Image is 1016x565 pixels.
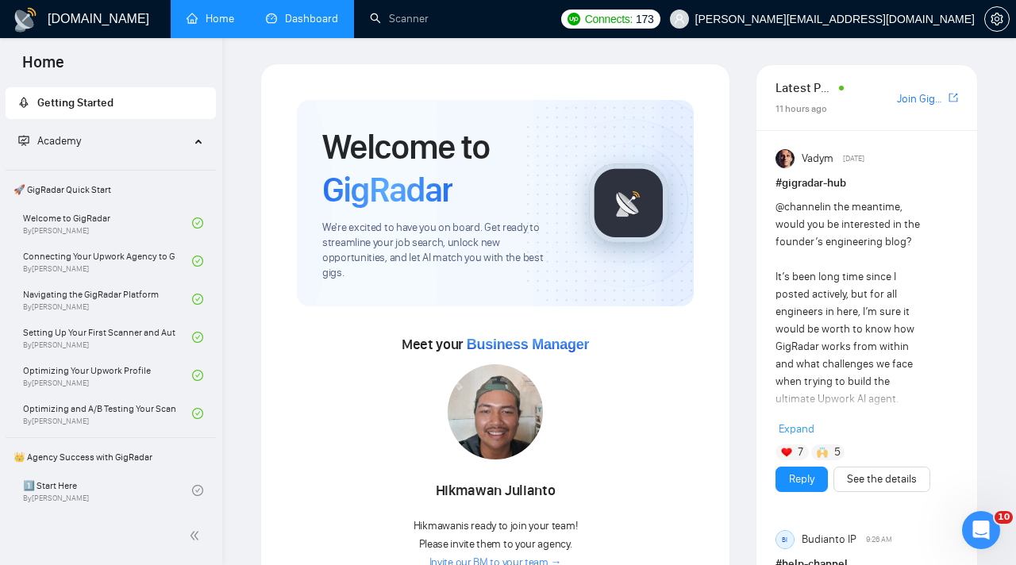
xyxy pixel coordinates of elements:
span: 5 [834,444,841,460]
h1: # gigradar-hub [775,175,958,192]
a: Reply [789,471,814,488]
span: Business Manager [467,336,589,352]
span: Latest Posts from the GigRadar Community [775,78,834,98]
span: check-circle [192,332,203,343]
span: 🚀 GigRadar Quick Start [7,174,214,206]
iframe: Intercom live chat [962,511,1000,549]
button: See the details [833,467,930,492]
span: rocket [18,97,29,108]
div: Hikmawan Julianto [408,478,583,505]
span: 9:26 AM [866,532,892,547]
a: 1️⃣ Start HereBy[PERSON_NAME] [23,473,192,508]
a: Setting Up Your First Scanner and Auto-BidderBy[PERSON_NAME] [23,320,192,355]
span: check-circle [192,294,203,305]
button: Reply [775,467,828,492]
span: 10 [995,511,1013,524]
span: Meet your [402,336,589,353]
span: 173 [636,10,653,28]
span: Hikmawan is ready to join your team! [414,519,578,532]
img: logo [13,7,38,33]
a: Welcome to GigRadarBy[PERSON_NAME] [23,206,192,240]
span: Expand [779,422,814,436]
a: export [949,90,958,106]
span: export [949,91,958,104]
h1: Welcome to [322,125,564,211]
span: 7 [798,444,803,460]
a: searchScanner [370,12,429,25]
img: ❤️ [781,447,792,458]
span: 11 hours ago [775,103,827,114]
span: Budianto IP [802,531,856,548]
span: Getting Started [37,96,114,110]
img: Vadym [775,149,795,168]
span: Home [10,51,77,84]
span: double-left [189,528,205,544]
img: upwork-logo.png [568,13,580,25]
span: check-circle [192,217,203,229]
div: BI [776,531,794,548]
li: Getting Started [6,87,216,119]
span: fund-projection-screen [18,135,29,146]
img: 1708430606469-dllhost_UOc72S2elj.png [448,364,543,459]
img: gigradar-logo.png [589,163,668,243]
img: 🙌 [817,447,828,458]
span: We're excited to have you on board. Get ready to streamline your job search, unlock new opportuni... [322,221,564,281]
a: Optimizing Your Upwork ProfileBy[PERSON_NAME] [23,358,192,393]
span: Academy [37,134,81,148]
span: [DATE] [843,152,864,166]
a: homeHome [187,12,234,25]
span: GigRadar [322,168,452,211]
span: check-circle [192,256,203,267]
a: Connecting Your Upwork Agency to GigRadarBy[PERSON_NAME] [23,244,192,279]
a: Navigating the GigRadar PlatformBy[PERSON_NAME] [23,282,192,317]
span: Please invite them to your agency. [419,537,572,551]
span: 👑 Agency Success with GigRadar [7,441,214,473]
span: check-circle [192,370,203,381]
span: Connects: [585,10,633,28]
span: Academy [18,134,81,148]
span: user [674,13,685,25]
a: dashboardDashboard [266,12,338,25]
span: Vadym [802,150,833,167]
a: Join GigRadar Slack Community [897,90,945,108]
span: @channel [775,200,822,213]
span: setting [985,13,1009,25]
button: setting [984,6,1010,32]
span: check-circle [192,485,203,496]
a: Optimizing and A/B Testing Your Scanner for Better ResultsBy[PERSON_NAME] [23,396,192,431]
a: setting [984,13,1010,25]
span: check-circle [192,408,203,419]
a: See the details [847,471,917,488]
